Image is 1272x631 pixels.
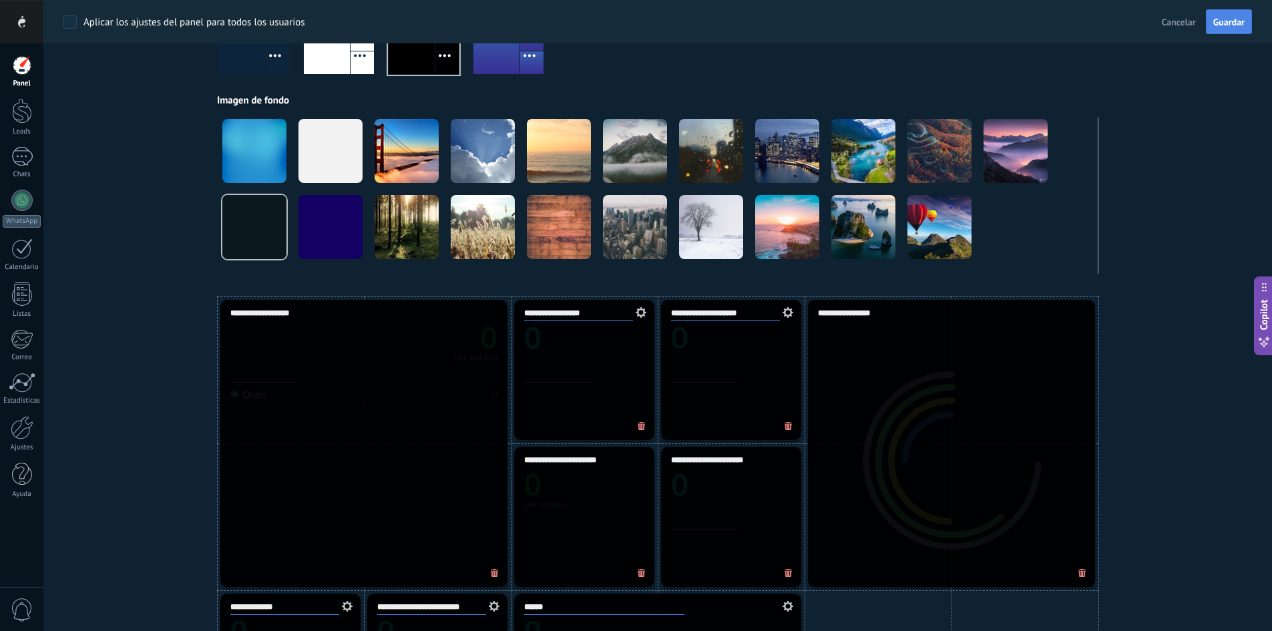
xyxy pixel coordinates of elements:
div: Leads [3,128,41,136]
span: Cancelar [1162,16,1196,28]
div: Estadísticas [3,397,41,405]
span: Guardar [1213,17,1245,27]
div: Chats [3,170,41,179]
div: Aplicar los ajustes del panel para todos los usuarios [83,16,305,29]
button: Guardar [1206,9,1252,35]
div: Ajustes [3,443,41,452]
div: Listas [3,310,41,319]
div: WhatsApp [3,215,41,228]
span: Copilot [1257,299,1271,330]
div: Imagen de fondo [217,94,1098,107]
div: Correo [3,353,41,362]
div: Panel [3,79,41,88]
div: Calendario [3,263,41,272]
div: Ayuda [3,490,41,499]
button: Cancelar [1156,12,1201,32]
